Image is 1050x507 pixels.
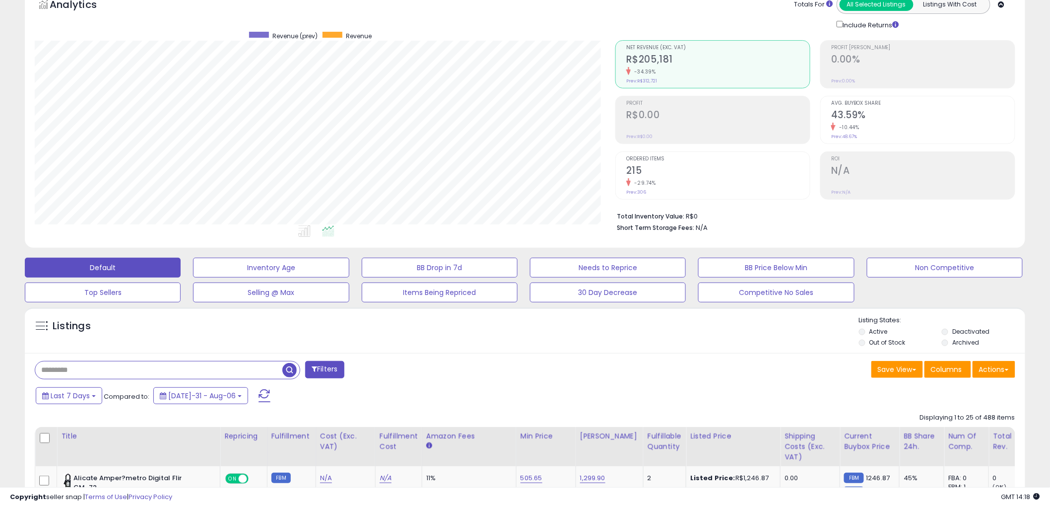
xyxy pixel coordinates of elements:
[362,283,518,302] button: Items Being Repriced
[271,473,291,483] small: FBM
[271,431,312,441] div: Fulfillment
[867,258,1023,278] button: Non Competitive
[626,189,646,195] small: Prev: 306
[785,474,832,483] div: 0.00
[61,431,216,441] div: Title
[362,258,518,278] button: BB Drop in 7d
[320,431,371,452] div: Cost (Exc. VAT)
[426,431,512,441] div: Amazon Fees
[626,109,810,123] h2: R$0.00
[36,387,102,404] button: Last 7 Days
[631,179,656,187] small: -29.74%
[617,212,684,220] b: Total Inventory Value:
[380,431,418,452] div: Fulfillment Cost
[869,327,888,336] label: Active
[690,431,776,441] div: Listed Price
[631,68,656,75] small: -34.39%
[380,473,392,483] a: N/A
[831,156,1015,162] span: ROI
[626,156,810,162] span: Ordered Items
[64,474,71,494] img: 417LDoKoYxL._SL40_.jpg
[904,431,940,452] div: BB Share 24h.
[530,258,686,278] button: Needs to Reprice
[952,338,979,347] label: Archived
[859,316,1025,325] p: Listing States:
[993,474,1033,483] div: 0
[831,45,1015,51] span: Profit [PERSON_NAME]
[831,109,1015,123] h2: 43.59%
[10,493,172,502] div: seller snap | |
[305,361,344,378] button: Filters
[831,189,851,195] small: Prev: N/A
[153,387,248,404] button: [DATE]-31 - Aug-06
[426,474,509,483] div: 11%
[272,32,318,40] span: Revenue (prev)
[626,78,657,84] small: Prev: R$312,721
[10,492,46,502] strong: Copyright
[785,431,836,462] div: Shipping Costs (Exc. VAT)
[831,134,857,140] small: Prev: 48.67%
[829,19,911,30] div: Include Returns
[426,441,432,450] small: Amazon Fees.
[690,474,773,483] div: R$1,246.87
[530,283,686,302] button: 30 Day Decrease
[698,283,854,302] button: Competitive No Sales
[104,392,149,401] span: Compared to:
[129,492,172,502] a: Privacy Policy
[168,391,236,401] span: [DATE]-31 - Aug-06
[690,473,735,483] b: Listed Price:
[85,492,127,502] a: Terms of Use
[25,258,181,278] button: Default
[871,361,923,378] button: Save View
[73,474,194,495] b: Alicate Amper?metro Digital Flir CM-72
[626,45,810,51] span: Net Revenue (Exc. VAT)
[648,474,678,483] div: 2
[931,364,962,374] span: Columns
[948,431,984,452] div: Num of Comp.
[25,283,181,302] button: Top Sellers
[580,431,639,441] div: [PERSON_NAME]
[224,431,263,441] div: Repricing
[831,54,1015,67] h2: 0.00%
[924,361,971,378] button: Columns
[521,431,572,441] div: Min Price
[521,473,542,483] a: 505.65
[226,475,239,483] span: ON
[836,124,859,131] small: -10.44%
[1001,492,1040,502] span: 2025-08-14 14:18 GMT
[580,473,605,483] a: 1,299.90
[648,431,682,452] div: Fulfillable Quantity
[626,165,810,178] h2: 215
[952,327,989,336] label: Deactivated
[696,223,708,232] span: N/A
[920,413,1015,423] div: Displaying 1 to 25 of 488 items
[626,101,810,106] span: Profit
[973,361,1015,378] button: Actions
[904,474,936,483] div: 45%
[948,474,981,483] div: FBA: 0
[831,101,1015,106] span: Avg. Buybox Share
[617,210,1008,221] li: R$0
[993,431,1029,452] div: Total Rev.
[844,473,863,483] small: FBM
[53,319,91,333] h5: Listings
[193,283,349,302] button: Selling @ Max
[844,431,895,452] div: Current Buybox Price
[626,54,810,67] h2: R$205,181
[831,78,855,84] small: Prev: 0.00%
[346,32,372,40] span: Revenue
[320,473,332,483] a: N/A
[831,165,1015,178] h2: N/A
[626,134,653,140] small: Prev: R$0.00
[698,258,854,278] button: BB Price Below Min
[866,473,890,483] span: 1246.87
[193,258,349,278] button: Inventory Age
[617,223,694,232] b: Short Term Storage Fees:
[51,391,90,401] span: Last 7 Days
[869,338,906,347] label: Out of Stock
